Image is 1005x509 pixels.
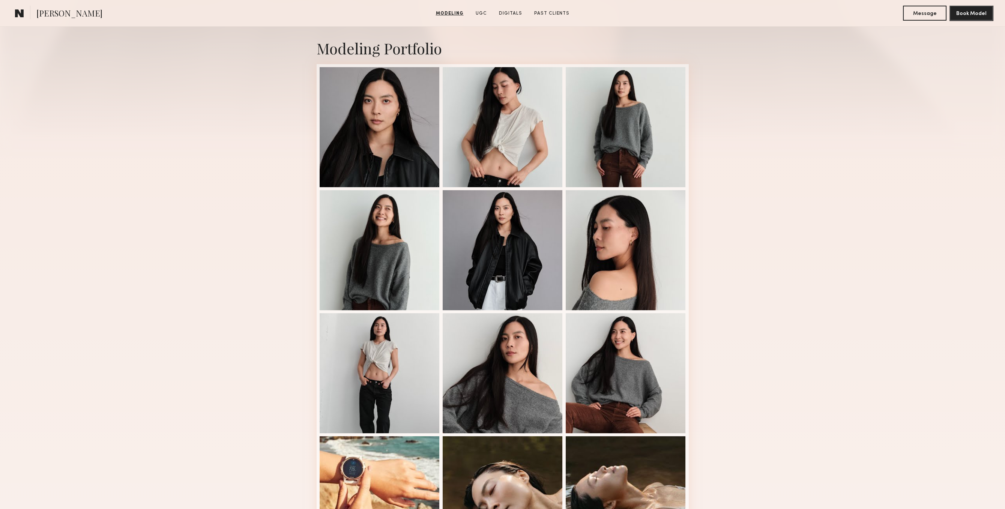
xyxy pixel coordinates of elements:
a: Book Model [949,10,993,16]
div: Modeling Portfolio [317,38,689,58]
a: UGC [473,10,490,17]
button: Book Model [949,6,993,21]
a: Digitals [496,10,525,17]
span: [PERSON_NAME] [36,8,102,21]
button: Message [903,6,946,21]
a: Modeling [433,10,467,17]
a: Past Clients [531,10,572,17]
